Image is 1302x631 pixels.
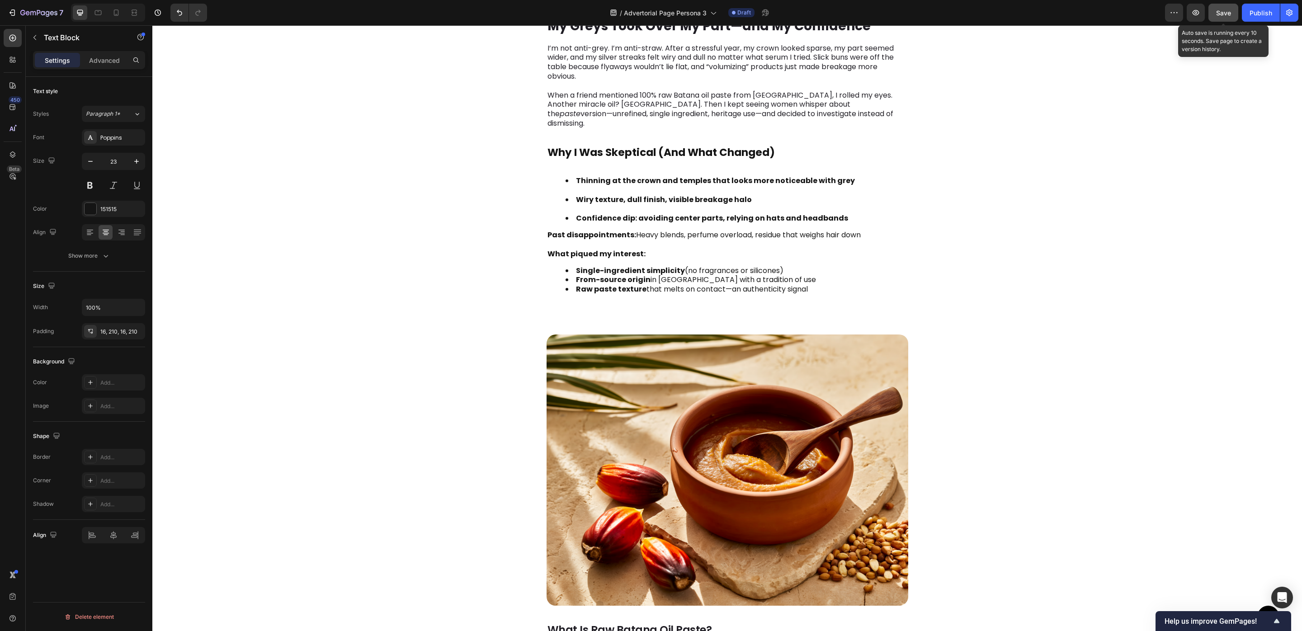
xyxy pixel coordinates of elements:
div: Size [33,155,57,167]
strong: Confidence dip: avoiding center parts, relying on hats and headbands [424,188,696,198]
div: Add... [100,500,143,509]
li: (no fragrances or silicones) [413,241,755,250]
p: Why I Was Skeptical (And What Changed) [395,119,755,135]
span: Help us improve GemPages! [1165,617,1271,626]
strong: From-source origin [424,249,498,259]
div: Add... [100,402,143,410]
span: / [620,8,622,18]
div: Size [33,280,57,292]
span: Save [1216,9,1231,17]
img: gempages_580757707615634350-7b346639-e486-4c3b-92a9-604165e7667a.png [394,309,756,580]
button: Save [1208,4,1238,22]
div: Publish [1250,8,1272,18]
li: in [GEOGRAPHIC_DATA] with a tradition of use [413,250,755,259]
span: Draft [737,9,751,17]
button: Show survey - Help us improve GemPages! [1165,616,1282,626]
div: Padding [33,327,54,335]
div: Add... [100,379,143,387]
div: Image [33,402,49,410]
div: 450 [9,96,22,104]
div: Corner [33,476,51,485]
div: Shape [33,430,62,443]
p: I’m not anti-grey. I’m anti-straw. After a stressful year, my crown looked sparse, my part seemed... [395,19,755,56]
div: 151515 [100,205,143,213]
strong: Wiry texture, dull finish, visible breakage halo [424,169,599,179]
button: Show more [33,248,145,264]
p: Advanced [89,56,120,65]
span: Paragraph 1* [86,110,120,118]
i: paste [407,83,428,94]
div: Undo/Redo [170,4,207,22]
strong: Past disappointments: [395,204,484,215]
div: Shadow [33,500,54,508]
div: Font [33,133,44,141]
div: Color [33,205,47,213]
p: Settings [45,56,70,65]
span: Advertorial Page Persona 3 [624,8,707,18]
div: Beta [7,165,22,173]
button: Delete element [33,610,145,624]
div: Width [33,303,48,311]
p: Text Block [44,32,121,43]
p: When a friend mentioned 100% raw Batana oil paste from [GEOGRAPHIC_DATA], I rolled my eyes. Anoth... [395,66,755,103]
strong: What piqued my interest: [395,223,493,234]
button: Paragraph 1* [82,106,145,122]
div: Background [33,356,77,368]
div: Add... [100,477,143,485]
div: Open Intercom Messenger [1271,587,1293,608]
div: Show more [68,251,110,260]
div: Poppins [100,134,143,142]
strong: Single-ingredient simplicity [424,240,533,250]
div: Align [33,529,59,542]
iframe: Design area [152,25,1302,631]
div: Color [33,378,47,386]
div: Styles [33,110,49,118]
div: Border [33,453,51,461]
p: 7 [59,7,63,18]
strong: Raw paste texture [424,259,494,269]
strong: Thinning at the crown and temples that looks more noticeable with grey [424,150,703,160]
input: Auto [82,299,145,315]
div: Align [33,226,58,239]
div: Text style [33,87,58,95]
div: Add... [100,453,143,461]
li: that melts on contact—an authenticity signal [413,259,755,269]
button: 7 [4,4,67,22]
button: Publish [1242,4,1280,22]
p: Heavy blends, perfume overload, residue that weighs hair down [395,205,755,215]
div: Delete element [64,612,114,622]
div: 16, 210, 16, 210 [100,328,143,336]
